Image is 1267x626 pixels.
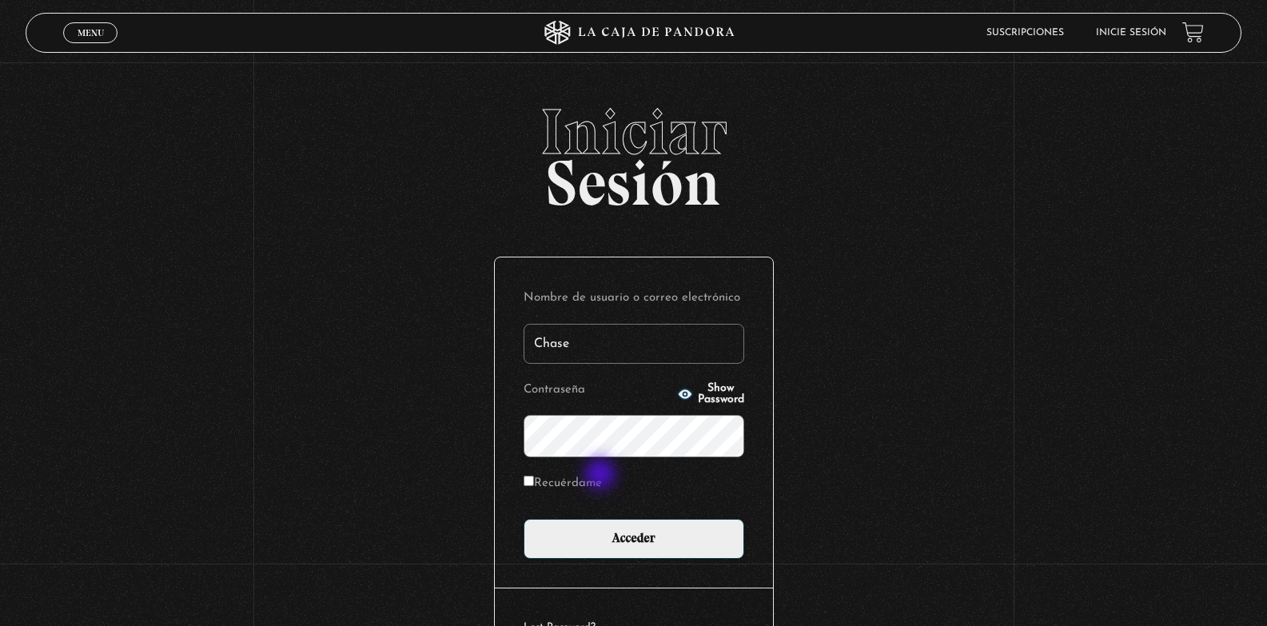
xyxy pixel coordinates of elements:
input: Recuérdame [524,476,534,486]
a: Inicie sesión [1096,28,1166,38]
label: Recuérdame [524,472,602,496]
button: Show Password [677,383,744,405]
label: Contraseña [524,378,672,403]
span: Show Password [698,383,744,405]
span: Cerrar [72,41,110,52]
a: View your shopping cart [1182,22,1204,43]
span: Iniciar [26,100,1242,164]
a: Suscripciones [986,28,1064,38]
label: Nombre de usuario o correo electrónico [524,286,744,311]
h2: Sesión [26,100,1242,202]
span: Menu [78,28,104,38]
input: Acceder [524,519,744,559]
